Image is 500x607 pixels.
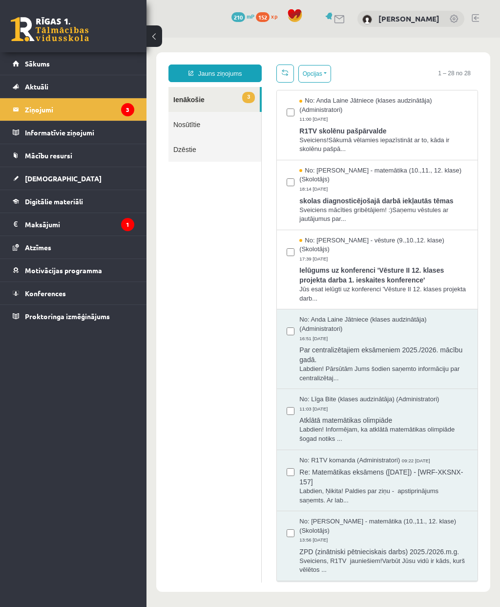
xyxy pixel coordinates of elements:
[13,121,134,144] a: Informatīvie ziņojumi
[153,129,321,186] a: No: [PERSON_NAME] - matemātika (10.,11., 12. klase) (Skolotājs) 18:14 [DATE] skolas diagnosticējo...
[25,266,102,275] span: Motivācijas programma
[13,282,134,304] a: Konferences
[153,198,321,266] a: No: [PERSON_NAME] - vēsture (9.,10.,12. klase) (Skolotājs) 17:39 [DATE] Ielūgums uz konferenci 'V...
[153,59,321,116] a: No: Anda Laine Jātniece (klases audzinātāja) (Administratori) 11:00 [DATE] R1TV skolēnu pašpārval...
[153,168,321,186] span: Sveiciens mācīties gribētājiem! :)Saņemu vēstules ar jautājumus par...
[13,144,134,167] a: Mācību resursi
[153,368,183,375] span: 11:03 [DATE]
[25,82,48,91] span: Aktuāli
[231,12,254,20] a: 210 mP
[153,449,321,467] span: Labdien, Ņikita! Paldies par ziņu - apstiprinājums saņemts. Ar lab...
[153,357,292,367] span: No: Līga Bite (klases audzinātāja) (Administratori)
[96,54,108,65] span: 3
[256,12,270,22] span: 152
[378,14,439,23] a: [PERSON_NAME]
[153,297,183,304] span: 16:51 [DATE]
[13,98,134,121] a: Ziņojumi3
[153,247,321,265] span: Jūs esat ielūgti uz konferenci 'Vēsture II 12. klases projekta darb...
[13,305,134,327] a: Proktoringa izmēģinājums
[25,59,50,68] span: Sākums
[22,27,115,44] a: Jauns ziņojums
[153,278,321,345] a: No: Anda Laine Jātniece (klases audzinātāja) (Administratori) 16:51 [DATE] Par centralizētajiem e...
[153,388,321,406] span: Labdien! Informējam, ka atklātā matemātikas olimpiāde šogad notiks ...
[25,98,134,121] legend: Ziņojumi
[256,12,282,20] a: 152 xp
[153,86,321,98] span: R1TV skolēnu pašpārvalde
[153,148,183,155] span: 18:14 [DATE]
[153,129,321,147] span: No: [PERSON_NAME] - matemātika (10.,11., 12. klase) (Skolotājs)
[13,190,134,213] a: Digitālie materiāli
[25,312,110,321] span: Proktoringa izmēģinājums
[153,418,321,468] a: No: R1TV komanda (Administratori) 09:22 [DATE] Re: Matemātikas eksāmens ([DATE]) - [WRF-XKSNX-157...
[153,156,321,168] span: skolas diagnosticējošajā darbā iekļautās tēmas
[153,357,321,406] a: No: Līga Bite (klases audzinātāja) (Administratori) 11:03 [DATE] Atklātā matemātikas olimpiāde La...
[121,218,134,231] i: 1
[247,12,254,20] span: mP
[153,59,321,77] span: No: Anda Laine Jātniece (klases audzinātāja) (Administratori)
[255,419,286,427] span: 09:22 [DATE]
[153,499,183,506] span: 13:56 [DATE]
[25,197,83,206] span: Digitālie materiāli
[13,52,134,75] a: Sākums
[22,99,115,124] a: Dzēstie
[153,479,321,498] span: No: [PERSON_NAME] - matemātika (10.,11., 12. klase) (Skolotājs)
[25,289,66,298] span: Konferences
[153,375,321,388] span: Atklātā matemātikas olimpiāde
[13,167,134,190] a: [DEMOGRAPHIC_DATA]
[13,213,134,236] a: Maksājumi1
[13,236,134,259] a: Atzīmes
[231,12,245,22] span: 210
[25,213,134,236] legend: Maksājumi
[25,151,72,160] span: Mācību resursi
[152,27,185,45] button: Opcijas
[271,12,277,20] span: xp
[22,74,115,99] a: Nosūtītie
[25,243,51,252] span: Atzīmes
[153,519,321,537] span: Sveiciens, R1TV jauniešiem!Varbūt Jūsu vidū ir kāds, kurš vēlētos ...
[153,305,321,327] span: Par centralizētajiem eksāmeniem 2025./2026. mācību gadā.
[11,17,89,42] a: Rīgas 1. Tālmācības vidusskola
[284,27,332,44] span: 1 – 28 no 28
[22,49,113,74] a: 3Ienākošie
[13,75,134,98] a: Aktuāli
[362,15,372,24] img: Ņikita Rjabcevs
[153,418,253,428] span: No: R1TV komanda (Administratori)
[153,479,321,537] a: No: [PERSON_NAME] - matemātika (10.,11., 12. klase) (Skolotājs) 13:56 [DATE] ZPD (zinātniski pētn...
[153,78,183,86] span: 11:00 [DATE]
[13,259,134,282] a: Motivācijas programma
[153,225,321,247] span: Ielūgums uz konferenci 'Vēsture II 12. klases projekta darba 1. ieskaites konference'
[25,174,102,183] span: [DEMOGRAPHIC_DATA]
[153,198,321,217] span: No: [PERSON_NAME] - vēsture (9.,10.,12. klase) (Skolotājs)
[153,98,321,116] span: Sveiciens!Sākumā vēlamies iepazīstināt ar to, kāda ir skolēnu pašpā...
[153,507,321,519] span: ZPD (zinātniski pētnieciskais darbs) 2025./2026.m.g.
[153,327,321,345] span: Labdien! Pārsūtām Jums šodien saņemto informāciju par centralizētaj...
[121,103,134,116] i: 3
[153,217,183,225] span: 17:39 [DATE]
[25,121,134,144] legend: Informatīvie ziņojumi
[153,427,321,449] span: Re: Matemātikas eksāmens ([DATE]) - [WRF-XKSNX-157]
[153,278,321,296] span: No: Anda Laine Jātniece (klases audzinātāja) (Administratori)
